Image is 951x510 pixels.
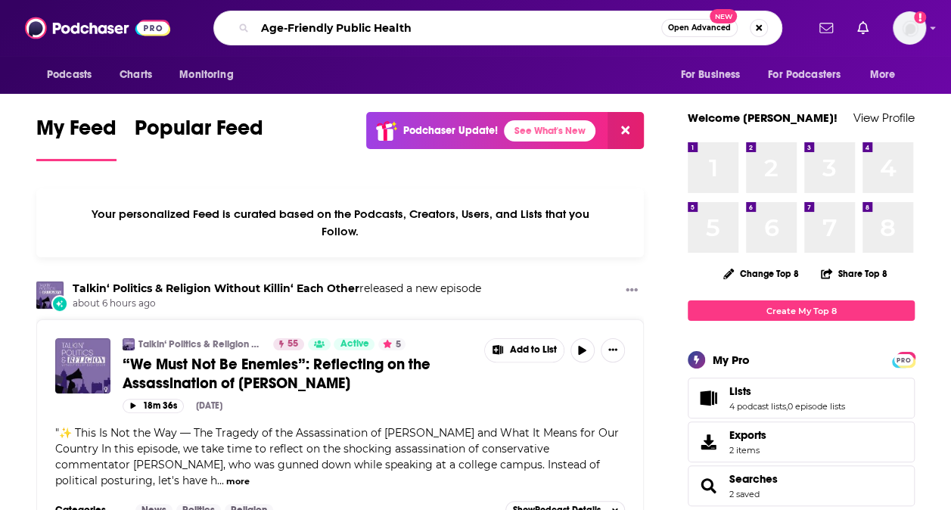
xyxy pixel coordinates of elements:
[758,61,862,89] button: open menu
[55,338,110,393] img: “We Must Not Be Enemies”: Reflecting on the Assassination of Charlie Kirk
[786,401,788,412] span: ,
[123,355,430,393] span: “We Must Not Be Enemies”: Reflecting on the Assassination of [PERSON_NAME]
[169,61,253,89] button: open menu
[729,384,845,398] a: Lists
[729,472,778,486] a: Searches
[123,399,184,413] button: 18m 36s
[110,61,161,89] a: Charts
[768,64,841,86] span: For Podcasters
[710,9,737,23] span: New
[36,61,111,89] button: open menu
[73,297,481,310] span: about 6 hours ago
[273,338,304,350] a: 55
[509,344,556,356] span: Add to List
[123,338,135,350] img: Talkin‘ Politics & Religion Without Killin‘ Each Other
[894,353,912,365] a: PRO
[661,19,738,37] button: Open AdvancedNew
[713,353,750,367] div: My Pro
[120,64,152,86] span: Charts
[55,426,619,487] span: "
[894,354,912,365] span: PRO
[693,431,723,452] span: Exports
[36,115,117,161] a: My Feed
[870,64,896,86] span: More
[729,428,766,442] span: Exports
[688,110,838,125] a: Welcome [PERSON_NAME]!
[196,400,222,411] div: [DATE]
[55,426,619,487] span: ✨ This Is Not the Way — The Tragedy of the Assassination of [PERSON_NAME] and What It Means for O...
[853,110,915,125] a: View Profile
[226,475,250,488] button: more
[340,337,368,352] span: Active
[255,16,661,40] input: Search podcasts, credits, & more...
[601,338,625,362] button: Show More Button
[893,11,926,45] img: User Profile
[859,61,915,89] button: open menu
[714,264,808,283] button: Change Top 8
[693,475,723,496] a: Searches
[217,474,224,487] span: ...
[729,384,751,398] span: Lists
[485,339,564,362] button: Show More Button
[36,281,64,309] img: Talkin‘ Politics & Religion Without Killin‘ Each Other
[851,15,875,41] a: Show notifications dropdown
[820,259,888,288] button: Share Top 8
[668,24,731,32] span: Open Advanced
[729,401,786,412] a: 4 podcast lists
[47,64,92,86] span: Podcasts
[25,14,170,42] img: Podchaser - Follow, Share and Rate Podcasts
[36,188,644,257] div: Your personalized Feed is curated based on the Podcasts, Creators, Users, and Lists that you Follow.
[213,11,782,45] div: Search podcasts, credits, & more...
[688,421,915,462] a: Exports
[788,401,845,412] a: 0 episode lists
[688,378,915,418] span: Lists
[378,338,406,350] button: 5
[73,281,359,295] a: Talkin‘ Politics & Religion Without Killin‘ Each Other
[688,300,915,321] a: Create My Top 8
[51,295,68,312] div: New Episode
[680,64,740,86] span: For Business
[36,115,117,150] span: My Feed
[893,11,926,45] span: Logged in as arobertson1
[504,120,595,141] a: See What's New
[334,338,374,350] a: Active
[179,64,233,86] span: Monitoring
[620,281,644,300] button: Show More Button
[729,445,766,456] span: 2 items
[138,338,263,350] a: Talkin‘ Politics & Religion Without Killin‘ Each Other
[135,115,263,150] span: Popular Feed
[693,387,723,409] a: Lists
[914,11,926,23] svg: Add a profile image
[123,355,474,393] a: “We Must Not Be Enemies”: Reflecting on the Assassination of [PERSON_NAME]
[73,281,481,296] h3: released a new episode
[670,61,759,89] button: open menu
[403,124,498,137] p: Podchaser Update!
[135,115,263,161] a: Popular Feed
[893,11,926,45] button: Show profile menu
[729,489,760,499] a: 2 saved
[688,465,915,506] span: Searches
[287,337,298,352] span: 55
[813,15,839,41] a: Show notifications dropdown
